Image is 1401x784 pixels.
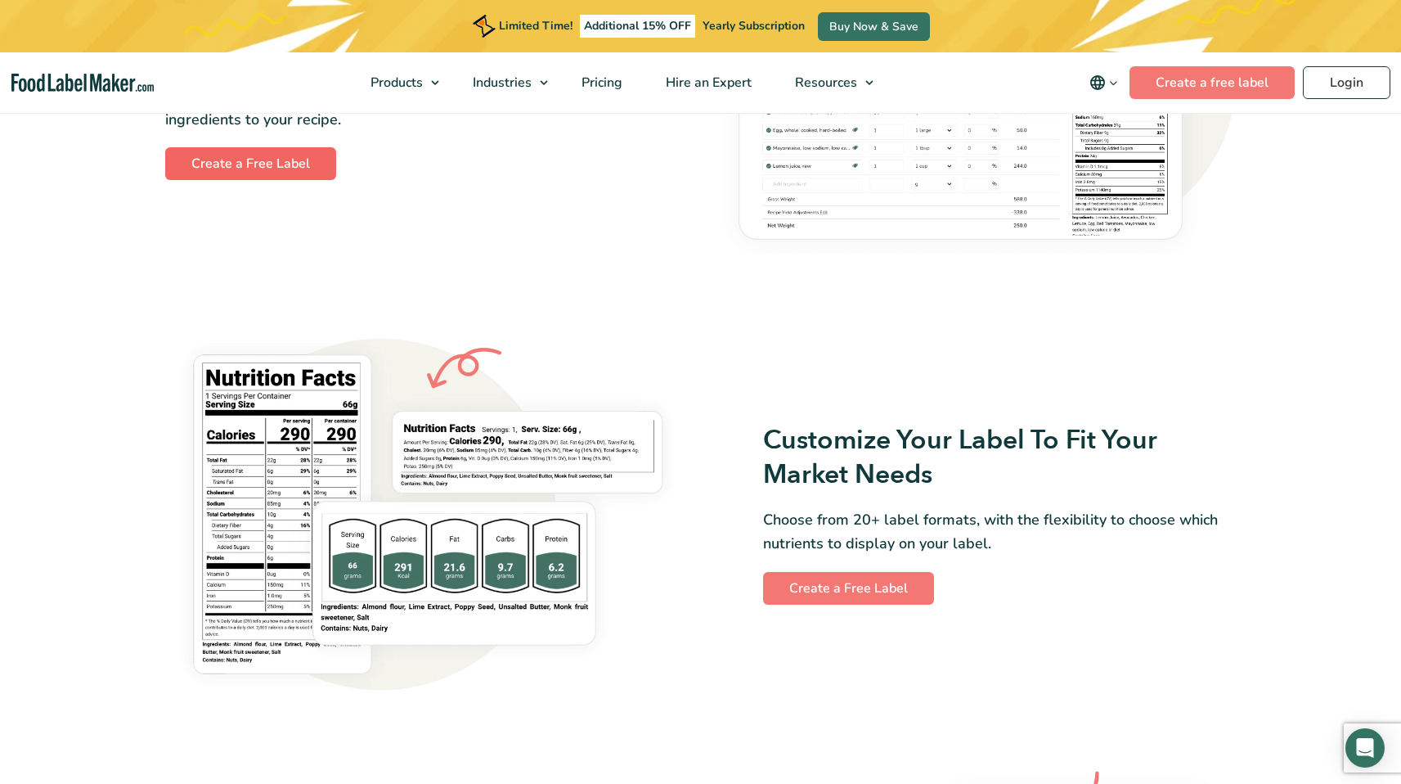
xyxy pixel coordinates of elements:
a: Login [1303,66,1390,99]
a: Create a free label [1129,66,1295,99]
span: Resources [790,74,859,92]
p: Choose from 20+ label formats, with the flexibility to choose which nutrients to display on your ... [763,508,1237,556]
a: Products [349,52,447,113]
a: Buy Now & Save [818,12,930,41]
a: Create a Free Label [165,147,336,180]
div: Open Intercom Messenger [1345,728,1385,768]
a: Pricing [560,52,640,113]
a: Hire an Expert [644,52,770,113]
span: Yearly Subscription [703,18,805,34]
span: Hire an Expert [661,74,753,92]
span: Industries [468,74,533,92]
a: Industries [451,52,556,113]
span: Pricing [577,74,624,92]
a: Create a Free Label [763,572,934,605]
a: Resources [774,52,882,113]
span: Additional 15% OFF [580,15,695,38]
span: Products [366,74,424,92]
h3: Customize Your Label To Fit Your Market Needs [763,424,1237,492]
span: Limited Time! [499,18,573,34]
